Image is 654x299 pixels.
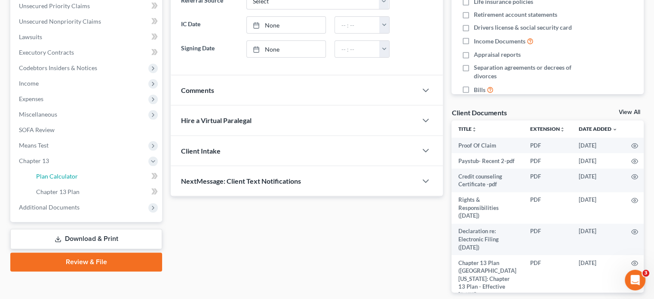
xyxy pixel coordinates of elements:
input: -- : -- [335,17,380,33]
span: Hire a Virtual Paralegal [181,116,252,124]
label: Signing Date [177,40,242,58]
td: [DATE] [572,138,624,153]
td: PDF [523,192,572,224]
a: Titleunfold_more [458,126,477,132]
i: expand_more [612,127,617,132]
span: Executory Contracts [19,49,74,56]
span: NextMessage: Client Text Notifications [181,177,301,185]
span: Income Documents [474,37,525,46]
a: View All [619,109,640,115]
span: Separation agreements or decrees of divorces [474,63,588,80]
a: None [247,17,326,33]
span: Unsecured Nonpriority Claims [19,18,101,25]
span: Retirement account statements [474,10,557,19]
i: unfold_more [472,127,477,132]
span: Bills [474,86,485,94]
td: Paystub- Recent 2-pdf [451,153,523,169]
span: Comments [181,86,214,94]
td: [DATE] [572,224,624,255]
span: Lawsuits [19,33,42,40]
input: -- : -- [335,41,380,57]
span: Miscellaneous [19,111,57,118]
i: unfold_more [560,127,565,132]
span: Means Test [19,142,49,149]
a: Chapter 13 Plan [29,184,162,200]
a: Download & Print [10,229,162,249]
span: Client Intake [181,147,221,155]
a: Extensionunfold_more [530,126,565,132]
td: Rights & Responsibilities ([DATE]) [451,192,523,224]
td: [DATE] [572,153,624,169]
span: Drivers license & social security card [474,23,572,32]
td: [DATE] [572,169,624,192]
a: Unsecured Nonpriority Claims [12,14,162,29]
td: [DATE] [572,192,624,224]
a: SOFA Review [12,122,162,138]
iframe: Intercom live chat [625,270,645,290]
span: Expenses [19,95,43,102]
span: Unsecured Priority Claims [19,2,90,9]
a: None [247,41,326,57]
td: PDF [523,153,572,169]
label: IC Date [177,16,242,34]
a: Plan Calculator [29,169,162,184]
span: Income [19,80,39,87]
span: Codebtors Insiders & Notices [19,64,97,71]
a: Date Added expand_more [579,126,617,132]
td: Credit counseling Certificate -pdf [451,169,523,192]
td: PDF [523,138,572,153]
a: Review & File [10,253,162,271]
a: Lawsuits [12,29,162,45]
a: Executory Contracts [12,45,162,60]
span: 3 [642,270,649,277]
div: Client Documents [451,108,507,117]
span: Chapter 13 [19,157,49,164]
td: PDF [523,169,572,192]
span: Additional Documents [19,203,80,211]
span: SOFA Review [19,126,55,133]
span: Plan Calculator [36,173,78,180]
span: Chapter 13 Plan [36,188,80,195]
td: Declaration re: Electronic Filing ([DATE]) [451,224,523,255]
td: Proof Of Claim [451,138,523,153]
td: PDF [523,224,572,255]
span: Appraisal reports [474,50,521,59]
